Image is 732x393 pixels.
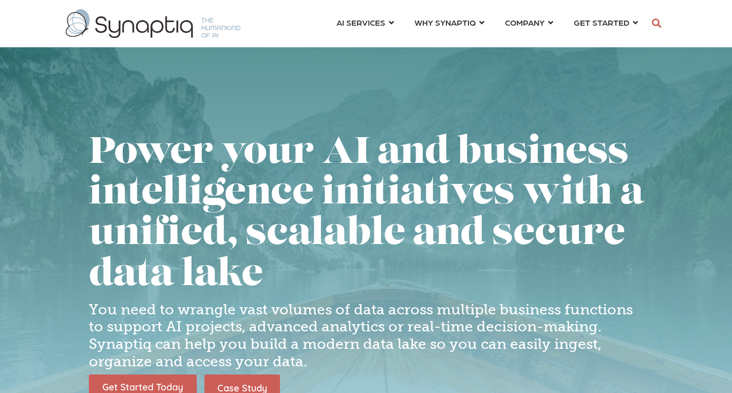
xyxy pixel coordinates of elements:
a: COMPANY [505,13,553,32]
span: AI SERVICES [336,17,385,27]
h4: You need to wrangle vast volumes of data across multiple business functions to support AI project... [89,301,644,370]
span: COMPANY [505,17,545,27]
h1: Power your AI and business intelligence initiatives with a unified, scalable and secure data lake [89,134,644,296]
a: AI SERVICES [336,13,394,32]
span: GET STARTED [574,17,629,27]
a: WHY SYNAPTIQ [415,13,484,32]
nav: menu [326,5,648,42]
a: GET STARTED [574,13,638,32]
img: synaptiq logo-1 [66,9,240,38]
span: WHY SYNAPTIQ [415,17,476,27]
